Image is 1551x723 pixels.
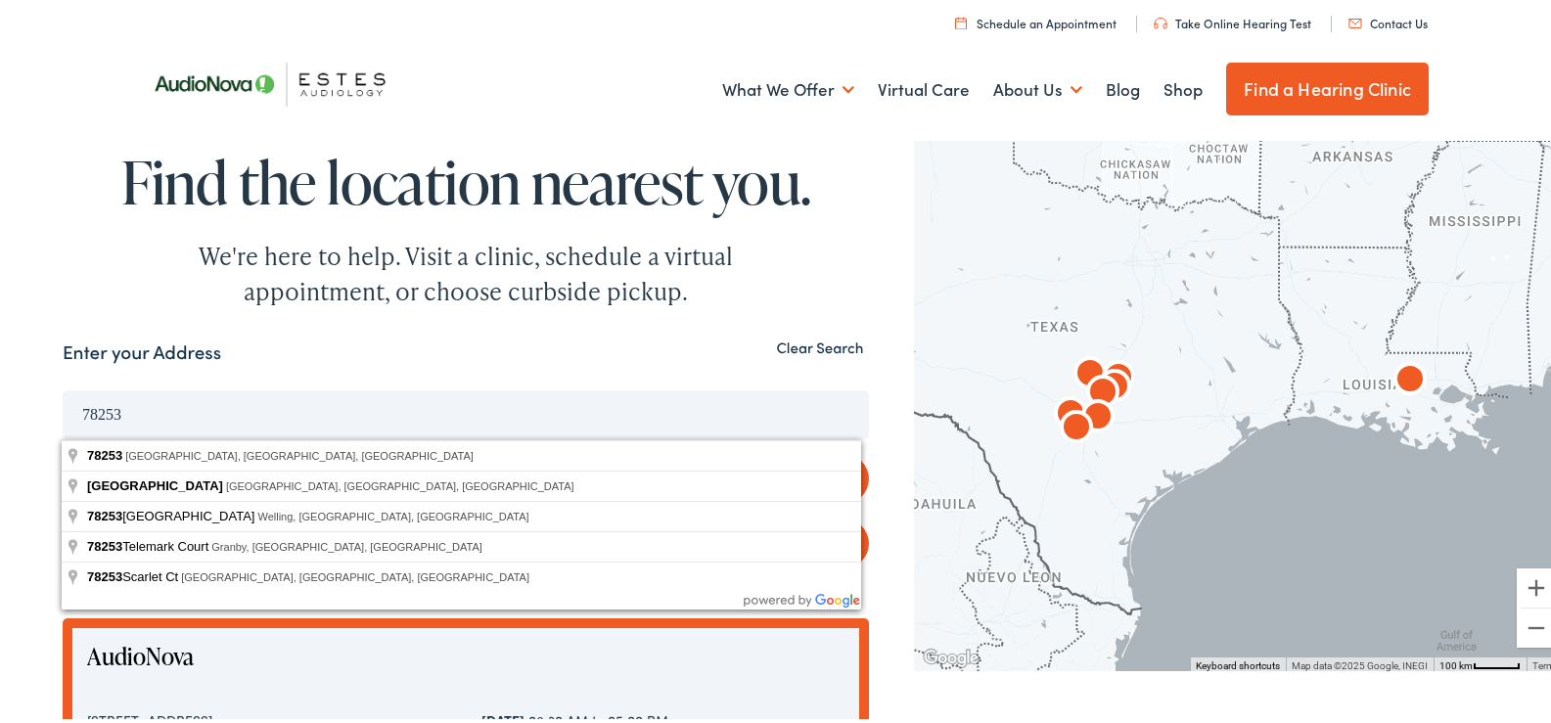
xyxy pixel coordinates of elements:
a: Virtual Care [878,51,970,123]
img: utility icon [955,14,967,26]
span: Welling, [GEOGRAPHIC_DATA], [GEOGRAPHIC_DATA] [257,508,528,520]
button: Map Scale: 100 km per 45 pixels [1434,655,1527,668]
div: We're here to help. Visit a clinic, schedule a virtual appointment, or choose curbside pickup. [153,236,779,306]
div: AudioNova [1053,403,1100,450]
img: utility icon [1348,16,1362,25]
span: Telemark Court [87,536,211,551]
button: Keyboard shortcuts [1196,656,1280,670]
div: AudioNova [1047,389,1094,436]
a: Schedule an Appointment [955,12,1117,28]
img: Google [919,643,983,668]
span: 100 km [1439,657,1473,668]
a: Blog [1106,51,1140,123]
a: What We Offer [722,51,854,123]
span: [GEOGRAPHIC_DATA], [GEOGRAPHIC_DATA], [GEOGRAPHIC_DATA] [226,477,574,489]
a: About Us [993,51,1082,123]
a: AudioNova [87,637,194,669]
span: [GEOGRAPHIC_DATA], [GEOGRAPHIC_DATA], [GEOGRAPHIC_DATA] [181,568,529,580]
div: AudioNova [1387,355,1434,402]
div: AudioNova [1091,362,1138,409]
div: AudioNova [1067,349,1114,396]
div: AudioNova [1079,368,1126,415]
span: [GEOGRAPHIC_DATA], [GEOGRAPHIC_DATA], [GEOGRAPHIC_DATA] [125,447,474,459]
span: 78253 [87,536,122,551]
a: Take Online Hearing Test [1154,12,1311,28]
img: utility icon [1154,15,1167,26]
label: Enter your Address [63,336,221,364]
span: Scarlet Ct [87,566,181,581]
span: Granby, [GEOGRAPHIC_DATA], [GEOGRAPHIC_DATA] [211,538,481,550]
span: 78253 [87,506,122,520]
span: [GEOGRAPHIC_DATA] [87,506,257,520]
h1: Find the location nearest you. [63,147,869,211]
a: Open this area in Google Maps (opens a new window) [919,643,983,668]
span: 78253 [87,566,122,581]
input: Enter your address or zip code [63,387,869,436]
a: Shop [1163,51,1203,123]
span: Map data ©2025 Google, INEGI [1292,657,1428,668]
a: Find a Hearing Clinic [1226,60,1429,113]
span: 78253 [87,445,122,460]
a: Contact Us [1348,12,1428,28]
button: Clear Search [770,336,869,354]
span: [GEOGRAPHIC_DATA] [87,475,223,490]
div: AudioNova [1095,353,1142,400]
div: AudioNova [1074,392,1121,439]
